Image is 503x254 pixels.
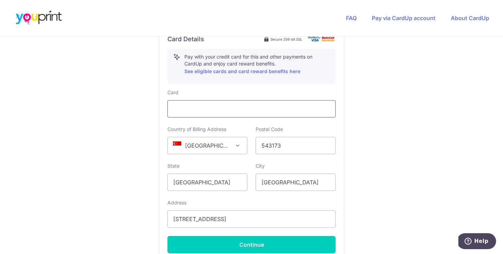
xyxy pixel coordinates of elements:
h6: Card Details [167,35,204,43]
iframe: Opens a widget where you can find more information [458,233,496,251]
img: card secure [308,36,336,42]
label: Address [167,199,186,206]
a: See eligible cards and card reward benefits here [184,68,300,74]
a: FAQ [346,15,357,21]
button: Continue [167,236,336,253]
span: Singapore [167,137,247,154]
span: Secure 256-bit SSL [271,36,302,42]
label: State [167,163,180,169]
a: Pay via CardUp account [372,15,436,21]
label: Country of Billing Address [167,126,226,133]
label: Card [167,89,179,96]
iframe: Secure card payment input frame [173,105,330,113]
label: Postal Code [256,126,283,133]
span: Singapore [168,137,247,154]
a: About CardUp [451,15,489,21]
input: Example 123456 [256,137,336,154]
p: Pay with your credit card for this and other payments on CardUp and enjoy card reward benefits. [184,53,330,76]
label: City [256,163,265,169]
